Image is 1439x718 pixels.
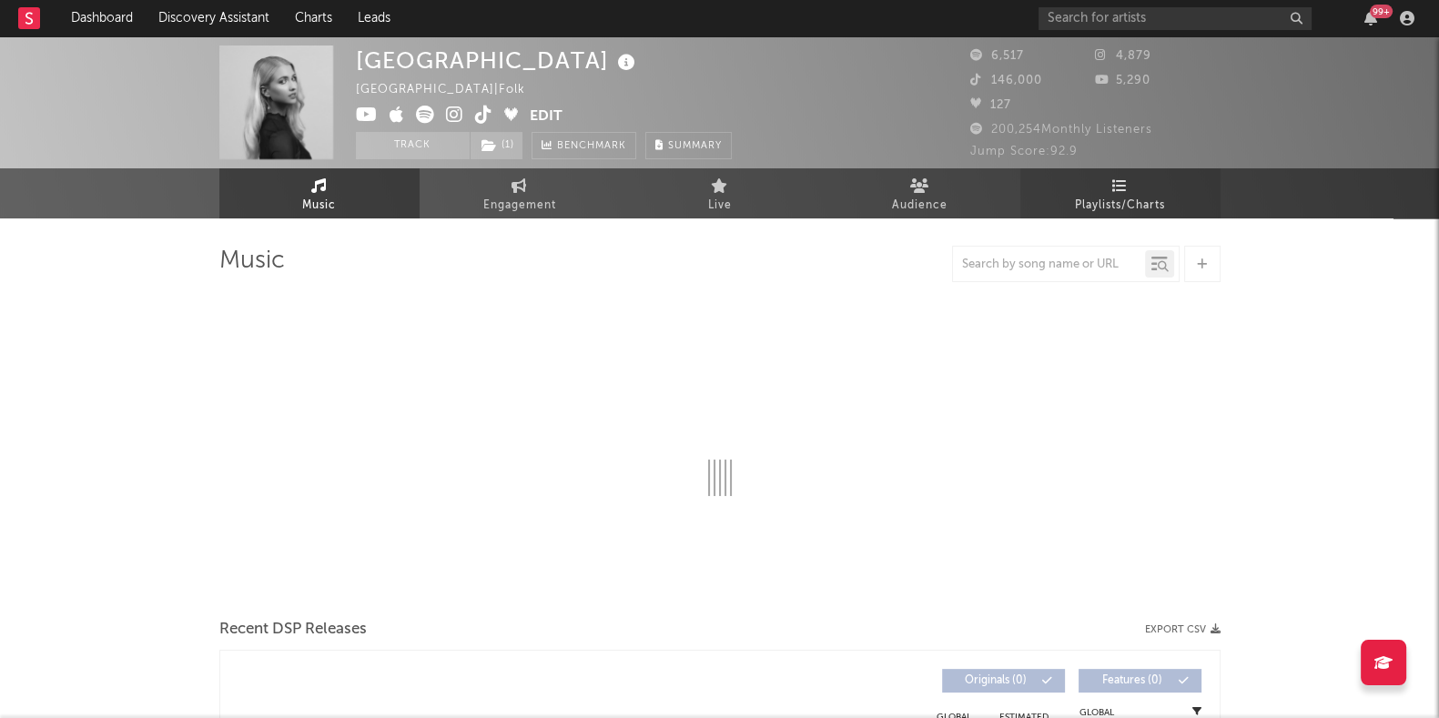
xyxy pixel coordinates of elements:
input: Search for artists [1039,7,1312,30]
span: Features ( 0 ) [1090,675,1174,686]
span: Jump Score: 92.9 [970,146,1078,157]
a: Live [620,168,820,218]
button: Summary [645,132,732,159]
span: Music [302,195,336,217]
a: Playlists/Charts [1020,168,1221,218]
div: 99 + [1370,5,1393,18]
button: Edit [530,106,562,128]
span: 5,290 [1095,75,1150,86]
span: Benchmark [557,136,626,157]
input: Search by song name or URL [953,258,1145,272]
button: Track [356,132,470,159]
span: ( 1 ) [470,132,523,159]
a: Engagement [420,168,620,218]
span: Summary [668,141,722,151]
span: Recent DSP Releases [219,619,367,641]
div: [GEOGRAPHIC_DATA] [356,46,640,76]
button: Features(0) [1079,669,1201,693]
span: 4,879 [1095,50,1151,62]
span: Live [708,195,732,217]
span: Engagement [483,195,556,217]
span: Originals ( 0 ) [954,675,1038,686]
span: 146,000 [970,75,1042,86]
a: Audience [820,168,1020,218]
span: 200,254 Monthly Listeners [970,124,1152,136]
span: 6,517 [970,50,1024,62]
button: 99+ [1364,11,1377,25]
span: Playlists/Charts [1075,195,1165,217]
a: Music [219,168,420,218]
span: Audience [892,195,948,217]
button: Originals(0) [942,669,1065,693]
a: Benchmark [532,132,636,159]
span: 127 [970,99,1011,111]
button: (1) [471,132,522,159]
button: Export CSV [1145,624,1221,635]
div: [GEOGRAPHIC_DATA] | Folk [356,79,546,101]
